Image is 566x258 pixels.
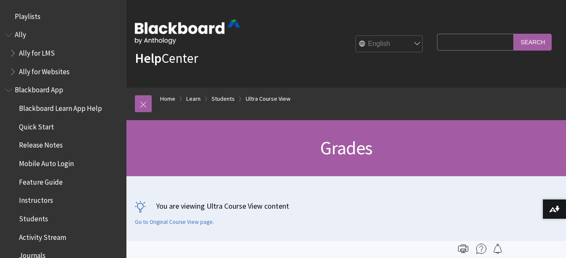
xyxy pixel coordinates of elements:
a: Home [160,94,175,104]
nav: Book outline for Playlists [5,9,121,24]
input: Search [514,34,552,50]
a: Go to Original Course View page. [135,218,214,226]
span: Release Notes [19,138,63,150]
span: Grades [320,136,372,159]
select: Site Language Selector [356,36,423,53]
span: Ally [15,28,26,39]
a: Students [212,94,235,104]
img: Blackboard by Anthology [135,20,240,44]
span: Playlists [15,9,40,21]
span: Mobile Auto Login [19,156,74,168]
span: Instructors [19,193,53,205]
p: You are viewing Ultra Course View content [135,201,558,211]
strong: Help [135,50,161,67]
a: HelpCenter [135,50,198,67]
span: Blackboard App [15,83,63,94]
span: Ally for Websites [19,64,70,76]
span: Activity Stream [19,230,66,242]
a: Ultra Course View [246,94,290,104]
span: Ally for LMS [19,46,55,57]
span: Blackboard Learn App Help [19,101,102,113]
a: Learn [186,94,201,104]
img: More help [476,244,486,254]
span: Feature Guide [19,175,63,186]
span: Quick Start [19,120,54,131]
img: Print [458,244,468,254]
span: Students [19,212,48,223]
img: Follow this page [493,244,503,254]
nav: Book outline for Anthology Ally Help [5,28,121,79]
